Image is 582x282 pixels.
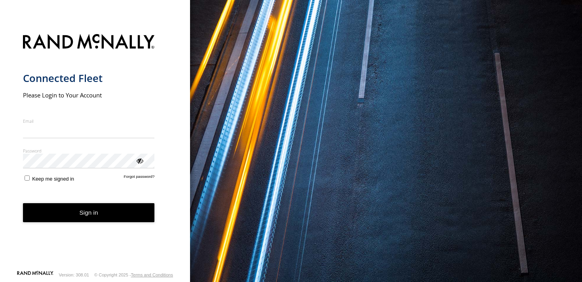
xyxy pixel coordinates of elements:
a: Visit our Website [17,271,53,279]
a: Terms and Conditions [131,272,173,277]
form: main [23,29,167,271]
h2: Please Login to Your Account [23,91,155,99]
a: Forgot password? [124,174,155,182]
span: Keep me signed in [32,176,74,182]
label: Password [23,148,155,154]
div: Version: 308.01 [59,272,89,277]
button: Sign in [23,203,155,223]
div: © Copyright 2025 - [94,272,173,277]
div: ViewPassword [135,156,143,164]
h1: Connected Fleet [23,72,155,85]
input: Keep me signed in [25,175,30,181]
label: Email [23,118,155,124]
img: Rand McNally [23,32,155,53]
